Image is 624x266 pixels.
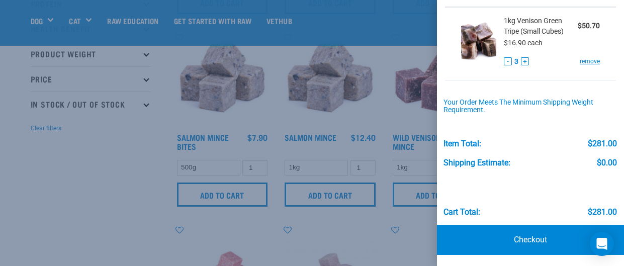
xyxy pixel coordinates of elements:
div: $281.00 [588,139,617,148]
div: Shipping Estimate: [443,158,510,167]
span: 3 [514,56,518,67]
a: remove [580,57,600,66]
div: Open Intercom Messenger [590,232,614,256]
strong: $50.70 [578,22,600,30]
div: $281.00 [588,208,617,217]
button: + [521,57,529,65]
span: 1kg Venison Green Tripe (Small Cubes) [504,16,578,37]
div: $0.00 [597,158,617,167]
div: Cart total: [443,208,480,217]
img: Venison Green Tripe (Small Cubes) [461,16,496,67]
div: Your order meets the minimum shipping weight requirement. [443,99,617,115]
span: $16.90 each [504,39,543,47]
button: - [504,57,512,65]
div: Item Total: [443,139,481,148]
a: Checkout [437,225,624,255]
